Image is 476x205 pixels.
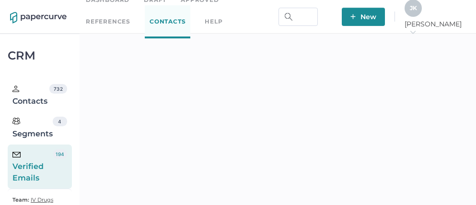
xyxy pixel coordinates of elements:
[145,5,190,38] a: Contacts
[10,12,67,24] img: papercurve-logo-colour.7244d18c.svg
[350,14,356,19] img: plus-white.e19ec114.svg
[53,149,67,159] div: 194
[12,117,20,125] img: segments.b9481e3d.svg
[279,8,318,26] input: Search Workspace
[285,13,292,21] img: search.bf03fe8b.svg
[342,8,385,26] button: New
[12,152,21,157] img: email-icon-black.c777dcea.svg
[12,117,53,140] div: Segments
[49,84,67,94] div: 732
[31,196,53,203] span: IV Drugs
[350,8,376,26] span: New
[205,16,222,27] div: help
[410,4,417,12] span: J K
[12,85,19,92] img: person.20a629c4.svg
[409,29,416,36] i: arrow_right
[12,84,49,107] div: Contacts
[405,20,466,37] span: [PERSON_NAME]
[53,117,67,126] div: 4
[12,149,53,184] div: Verified Emails
[86,16,130,27] a: References
[8,51,72,60] div: CRM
